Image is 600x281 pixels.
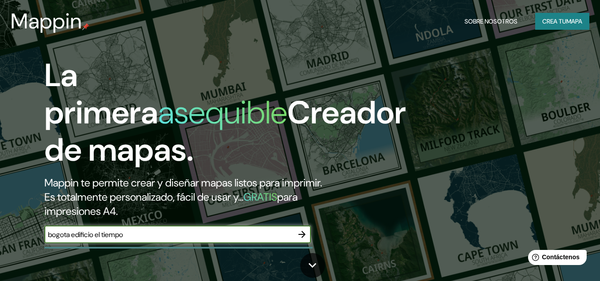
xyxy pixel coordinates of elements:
font: Creador de mapas. [44,92,406,170]
font: La primera [44,55,158,133]
font: Es totalmente personalizado, fácil de usar y... [44,190,243,204]
font: mapa [566,17,582,25]
font: Mappin [11,7,82,35]
font: GRATIS [243,190,277,204]
iframe: Lanzador de widgets de ayuda [521,246,590,271]
font: Mappin te permite crear y diseñar mapas listos para imprimir. [44,176,322,190]
img: pin de mapeo [82,23,89,30]
button: Sobre nosotros [461,13,521,30]
font: asequible [158,92,287,133]
font: Crea tu [542,17,566,25]
font: Sobre nosotros [465,17,517,25]
font: para impresiones A4. [44,190,298,218]
button: Crea tumapa [535,13,589,30]
input: Elige tu lugar favorito [44,230,293,240]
